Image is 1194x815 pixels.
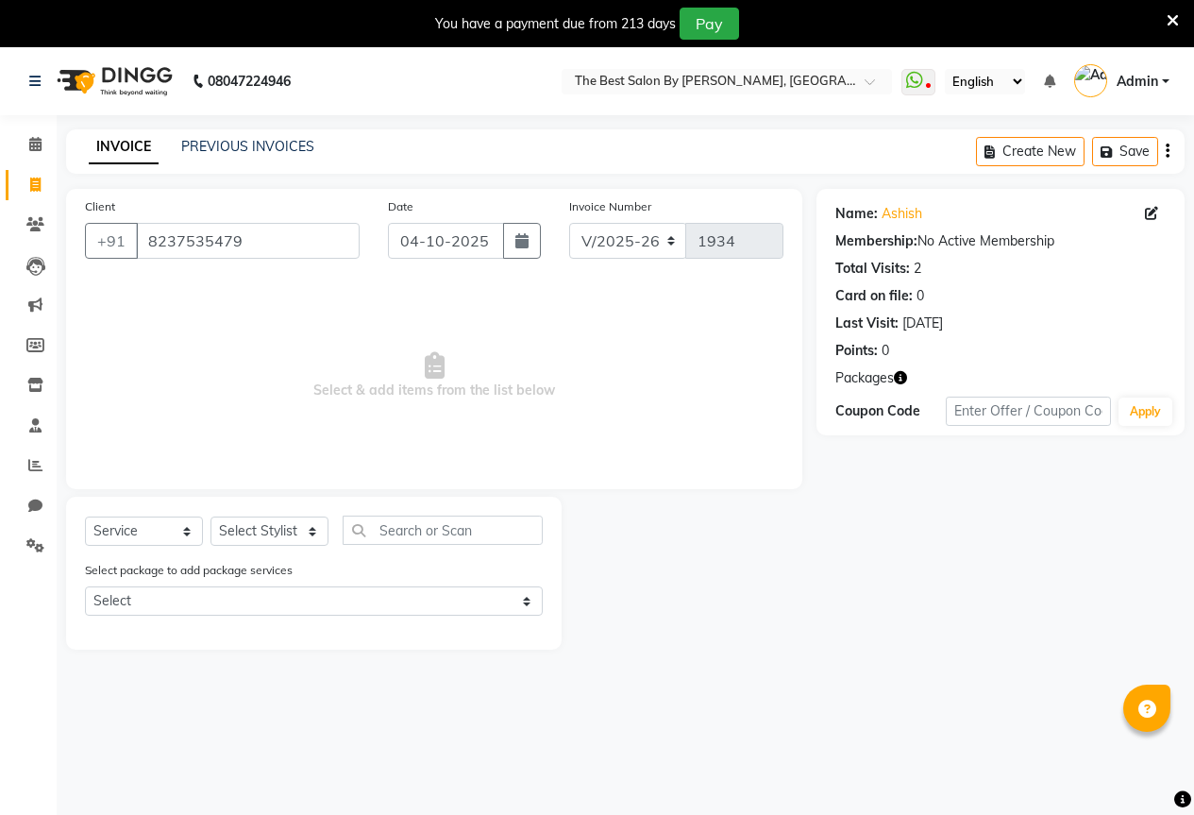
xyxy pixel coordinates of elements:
[835,368,894,388] span: Packages
[569,198,651,215] label: Invoice Number
[835,341,878,361] div: Points:
[85,281,783,470] span: Select & add items from the list below
[835,401,946,421] div: Coupon Code
[835,231,1166,251] div: No Active Membership
[835,286,913,306] div: Card on file:
[85,223,138,259] button: +91
[343,516,543,545] input: Search or Scan
[1092,137,1158,166] button: Save
[835,204,878,224] div: Name:
[85,562,293,579] label: Select package to add package services
[946,397,1111,426] input: Enter Offer / Coupon Code
[835,259,910,279] div: Total Visits:
[976,137,1085,166] button: Create New
[388,198,413,215] label: Date
[208,55,291,108] b: 08047224946
[835,314,899,333] div: Last Visit:
[835,231,917,251] div: Membership:
[917,286,924,306] div: 0
[1117,72,1158,92] span: Admin
[181,138,314,155] a: PREVIOUS INVOICES
[136,223,360,259] input: Search by Name/Mobile/Email/Code
[1115,739,1175,796] iframe: chat widget
[1074,64,1107,97] img: Admin
[902,314,943,333] div: [DATE]
[85,198,115,215] label: Client
[48,55,177,108] img: logo
[882,204,922,224] a: Ashish
[882,341,889,361] div: 0
[89,130,159,164] a: INVOICE
[680,8,739,40] button: Pay
[1118,398,1172,426] button: Apply
[914,259,921,279] div: 2
[435,14,676,34] div: You have a payment due from 213 days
